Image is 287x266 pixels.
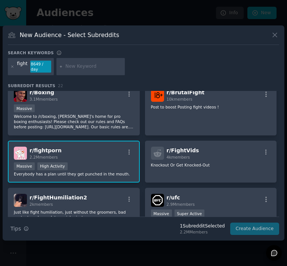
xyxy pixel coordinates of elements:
[20,31,119,39] h3: New Audience - Select Subreddits
[14,171,134,177] p: Everybody has a plan until they get punched in the mouth.
[30,147,62,153] span: r/ fightporn
[8,222,31,235] button: Tips
[17,61,28,73] div: fight
[175,210,205,217] div: Super Active
[151,194,164,207] img: ufc
[58,83,63,88] span: 22
[14,162,35,170] div: Massive
[37,162,68,170] div: High Activity
[180,229,225,235] div: 2.2M Members
[30,61,51,73] div: 8649 / day
[30,155,58,159] span: 2.2M members
[30,97,58,101] span: 3.1M members
[10,225,21,233] span: Tips
[167,97,192,101] span: 10k members
[14,89,27,102] img: Boxing
[167,155,190,159] span: 4k members
[167,147,199,153] span: r/ FightVids
[167,195,180,201] span: r/ ufc
[14,210,134,220] p: Just like fight humiliation, just without the groomers, bad content, and complete social rejects
[8,83,55,88] span: Subreddit Results
[151,162,271,168] p: Knockout Or Get Knocked-Out
[30,202,53,207] span: 2k members
[151,89,164,102] img: BrutalFight
[30,89,54,95] span: r/ Boxing
[167,89,205,95] span: r/ BrutalFight
[65,63,122,70] input: New Keyword
[180,223,225,230] div: 1 Subreddit Selected
[151,104,271,110] p: Post to boost Posting fight videos !
[167,202,195,207] span: 2.9M members
[14,114,134,129] p: Welcome to /r/boxing, [PERSON_NAME]'s home for pro boxing enthusiasts! Please check out our rules...
[151,210,172,217] div: Massive
[8,50,54,55] h3: Search keywords
[30,195,87,201] span: r/ FightHumiliation2
[14,104,35,112] div: Massive
[14,147,27,160] img: fightporn
[14,194,27,207] img: FightHumiliation2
